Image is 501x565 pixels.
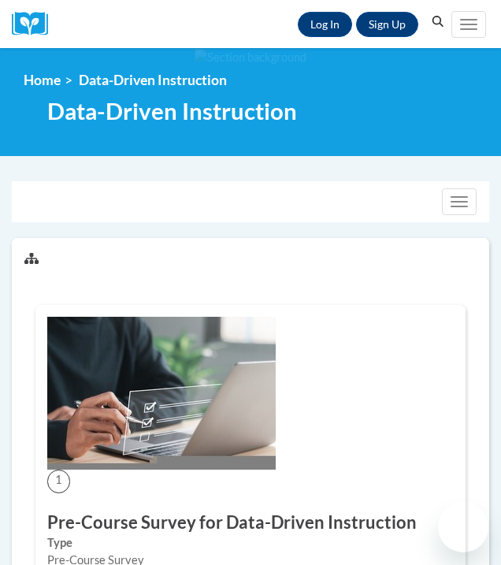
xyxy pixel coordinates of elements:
img: Section background [195,49,306,66]
span: Data-Driven Instruction [79,72,227,88]
span: Data-Driven Instruction [47,97,297,125]
a: Log In [298,12,352,37]
a: Cox Campus [12,12,59,36]
label: Type [47,534,454,552]
img: Course Image [47,317,276,470]
iframe: Button to launch messaging window [438,502,488,552]
span: 1 [47,470,70,493]
a: Home [24,72,61,88]
img: Logo brand [12,12,59,36]
a: Register [356,12,418,37]
button: Search [426,13,450,32]
h3: Pre-Course Survey for Data-Driven Instruction [47,511,454,535]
